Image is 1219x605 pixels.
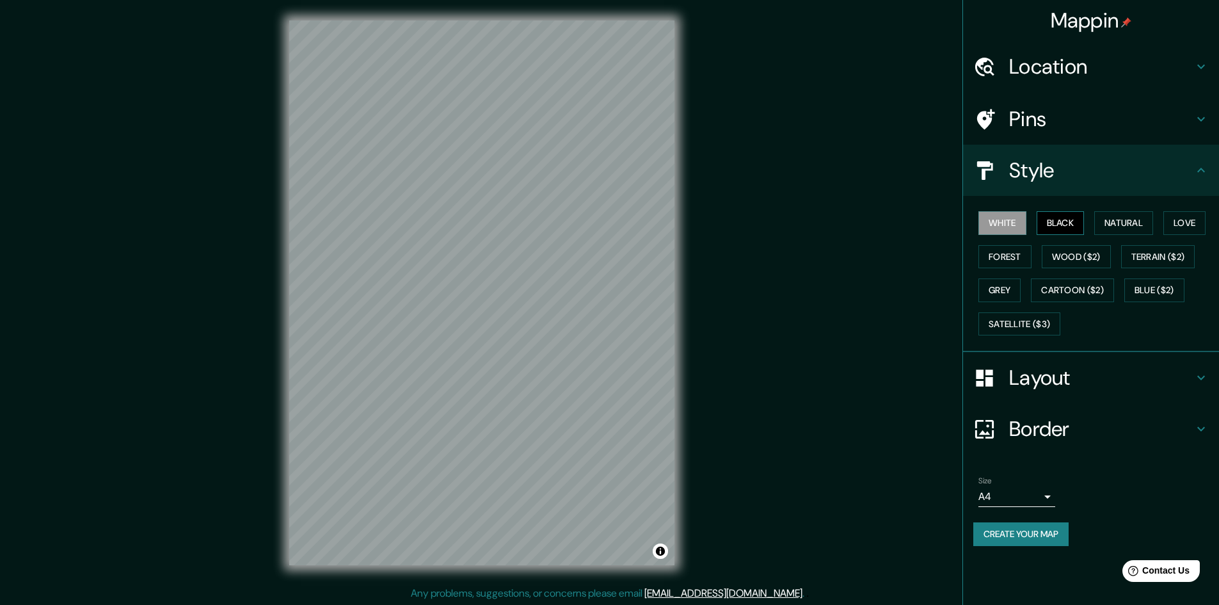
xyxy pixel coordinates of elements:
[978,278,1021,302] button: Grey
[289,20,674,565] canvas: Map
[1121,17,1131,28] img: pin-icon.png
[978,476,992,487] label: Size
[1037,211,1085,235] button: Black
[963,352,1219,403] div: Layout
[978,312,1060,336] button: Satellite ($3)
[1009,157,1193,183] h4: Style
[1121,245,1195,269] button: Terrain ($2)
[963,403,1219,455] div: Border
[1009,106,1193,132] h4: Pins
[1042,245,1111,269] button: Wood ($2)
[963,145,1219,196] div: Style
[963,93,1219,145] div: Pins
[1009,365,1193,391] h4: Layout
[1051,8,1132,33] h4: Mappin
[1031,278,1114,302] button: Cartoon ($2)
[1009,416,1193,442] h4: Border
[1009,54,1193,79] h4: Location
[1163,211,1206,235] button: Love
[644,586,802,600] a: [EMAIL_ADDRESS][DOMAIN_NAME]
[978,211,1026,235] button: White
[806,586,809,601] div: .
[804,586,806,601] div: .
[1124,278,1184,302] button: Blue ($2)
[963,41,1219,92] div: Location
[411,586,804,601] p: Any problems, suggestions, or concerns please email .
[978,487,1055,507] div: A4
[653,544,668,559] button: Toggle attribution
[1105,555,1205,591] iframe: Help widget launcher
[978,245,1032,269] button: Forest
[973,522,1069,546] button: Create your map
[1094,211,1153,235] button: Natural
